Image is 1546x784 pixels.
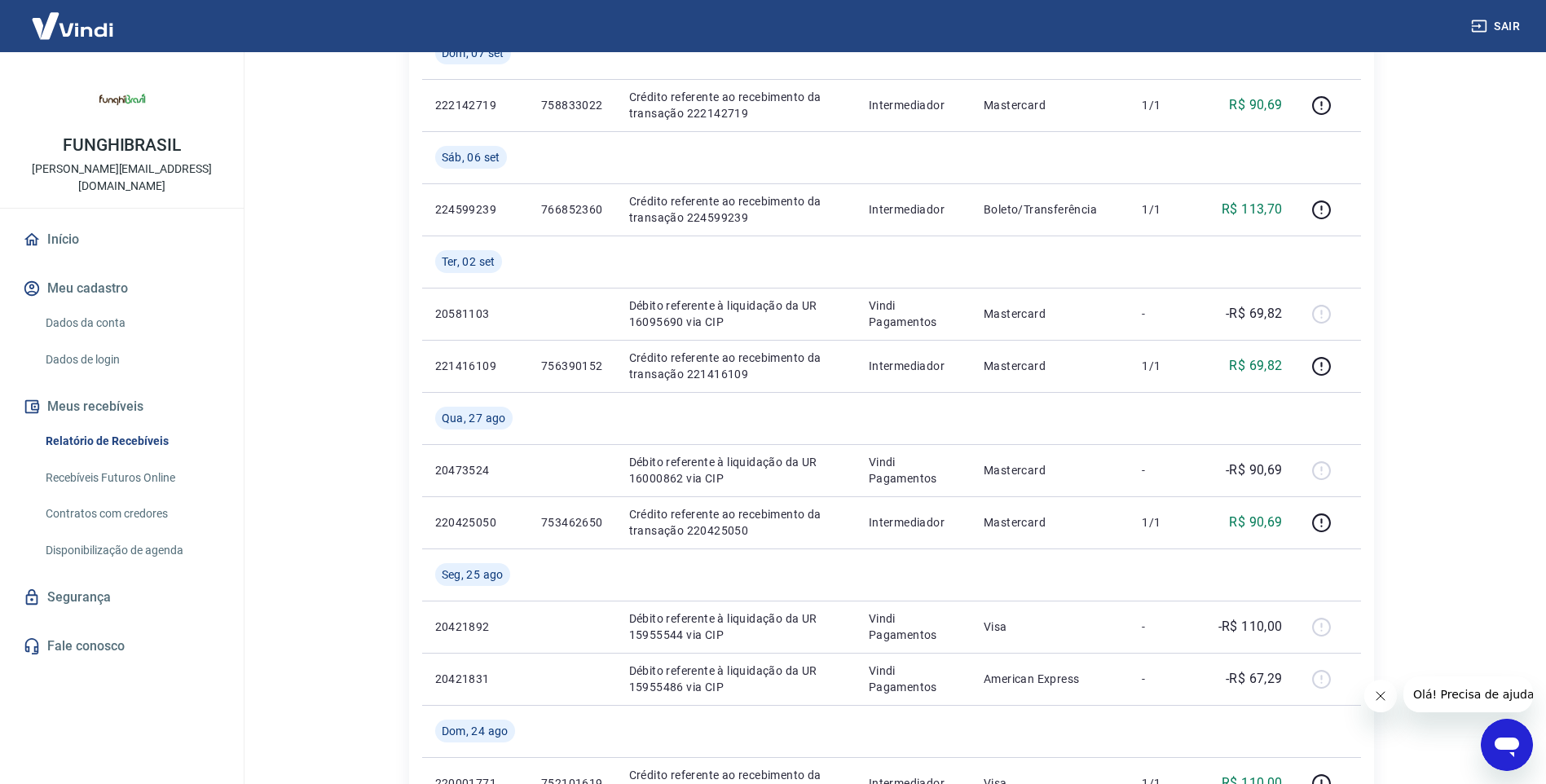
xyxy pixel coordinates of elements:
span: Sáb, 06 set [442,149,500,165]
p: - [1142,306,1190,322]
p: Mastercard [984,514,1116,531]
p: R$ 90,69 [1229,513,1282,532]
p: Mastercard [984,462,1116,478]
p: Mastercard [984,358,1116,374]
p: American Express [984,671,1116,687]
p: Crédito referente ao recebimento da transação 222142719 [629,89,843,121]
p: 1/1 [1142,97,1190,113]
p: 1/1 [1142,201,1190,218]
p: 20473524 [435,462,515,478]
button: Meus recebíveis [20,389,224,425]
p: Crédito referente ao recebimento da transação 224599239 [629,193,843,226]
p: - [1142,671,1190,687]
span: Seg, 25 ago [442,566,504,583]
a: Segurança [20,579,224,615]
a: Contratos com credores [39,497,224,531]
p: Débito referente à liquidação da UR 16000862 via CIP [629,454,843,487]
span: Qua, 27 ago [442,410,506,426]
p: Intermediador [869,201,958,218]
p: - [1142,462,1190,478]
img: Vindi [20,1,126,51]
p: 224599239 [435,201,515,218]
p: 220425050 [435,514,515,531]
iframe: Fechar mensagem [1364,680,1397,712]
a: Dados da conta [39,306,224,340]
span: Ter, 02 set [442,253,496,270]
p: 766852360 [541,201,603,218]
p: 20421831 [435,671,515,687]
p: Vindi Pagamentos [869,297,958,330]
p: 756390152 [541,358,603,374]
p: Débito referente à liquidação da UR 16095690 via CIP [629,297,843,330]
p: Mastercard [984,97,1116,113]
p: R$ 90,69 [1229,95,1282,115]
p: 1/1 [1142,514,1190,531]
p: -R$ 67,29 [1226,669,1283,689]
p: Mastercard [984,306,1116,322]
p: Vindi Pagamentos [869,454,958,487]
a: Recebíveis Futuros Online [39,461,224,495]
p: Vindi Pagamentos [869,663,958,695]
p: FUNGHIBRASIL [63,137,181,154]
p: R$ 113,70 [1222,200,1283,219]
p: Vindi Pagamentos [869,610,958,643]
span: Dom, 24 ago [442,723,509,739]
p: 222142719 [435,97,515,113]
iframe: Botão para abrir a janela de mensagens [1481,719,1533,771]
a: Fale conosco [20,628,224,664]
p: 753462650 [541,514,603,531]
p: 221416109 [435,358,515,374]
a: Relatório de Recebíveis [39,425,224,458]
p: Intermediador [869,97,958,113]
span: Dom, 07 set [442,45,504,61]
button: Sair [1468,11,1526,42]
p: -R$ 110,00 [1218,617,1283,636]
iframe: Mensagem da empresa [1403,676,1533,712]
p: Débito referente à liquidação da UR 15955544 via CIP [629,610,843,643]
a: Início [20,222,224,258]
p: Intermediador [869,514,958,531]
p: Intermediador [869,358,958,374]
p: -R$ 69,82 [1226,304,1283,324]
p: 20581103 [435,306,515,322]
p: Crédito referente ao recebimento da transação 220425050 [629,506,843,539]
p: [PERSON_NAME][EMAIL_ADDRESS][DOMAIN_NAME] [13,161,231,195]
p: 758833022 [541,97,603,113]
p: - [1142,619,1190,635]
p: Boleto/Transferência [984,201,1116,218]
p: 20421892 [435,619,515,635]
img: dd1aea1d-4126-461f-8f62-74ee7d799b1a.jpeg [90,65,155,130]
p: 1/1 [1142,358,1190,374]
p: -R$ 90,69 [1226,460,1283,480]
a: Dados de login [39,343,224,377]
button: Meu cadastro [20,271,224,306]
p: Débito referente à liquidação da UR 15955486 via CIP [629,663,843,695]
a: Disponibilização de agenda [39,534,224,567]
p: Visa [984,619,1116,635]
p: Crédito referente ao recebimento da transação 221416109 [629,350,843,382]
p: R$ 69,82 [1229,356,1282,376]
span: Olá! Precisa de ajuda? [10,11,137,24]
